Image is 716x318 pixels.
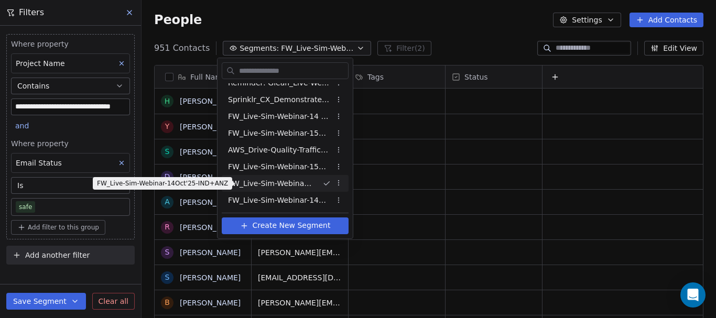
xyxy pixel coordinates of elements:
span: FW_Live-Sim-Webinar-14Oct'25-IND+ANZ [228,178,314,189]
span: FW_Live-Sim-Webinar-15Oct'25-NA [228,161,331,172]
span: [PERSON_NAME][EMAIL_ADDRESS][DOMAIN_NAME] [258,247,342,258]
span: FW_Live-Sim-Webinar-15Oct'25-EU [228,128,331,139]
span: AWS_Drive-Quality-Traffic_5thOct'25 [228,145,331,156]
span: Sprinklr_CX_Demonstrate_Reg_Drive_[DATE] [228,94,331,105]
span: FW_Live-Sim-Webinar-14Oct'25-EU [228,195,331,206]
span: [EMAIL_ADDRESS][DOMAIN_NAME] [258,272,342,283]
span: [PERSON_NAME][EMAIL_ADDRESS][DOMAIN_NAME] [258,298,342,308]
span: FW_Live-Sim-Webinar-14 Oct'25-NA [228,111,331,122]
p: FW_Live-Sim-Webinar-14Oct'25-IND+ANZ [97,179,228,188]
span: Create New Segment [253,220,331,231]
button: Create New Segment [222,217,349,234]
